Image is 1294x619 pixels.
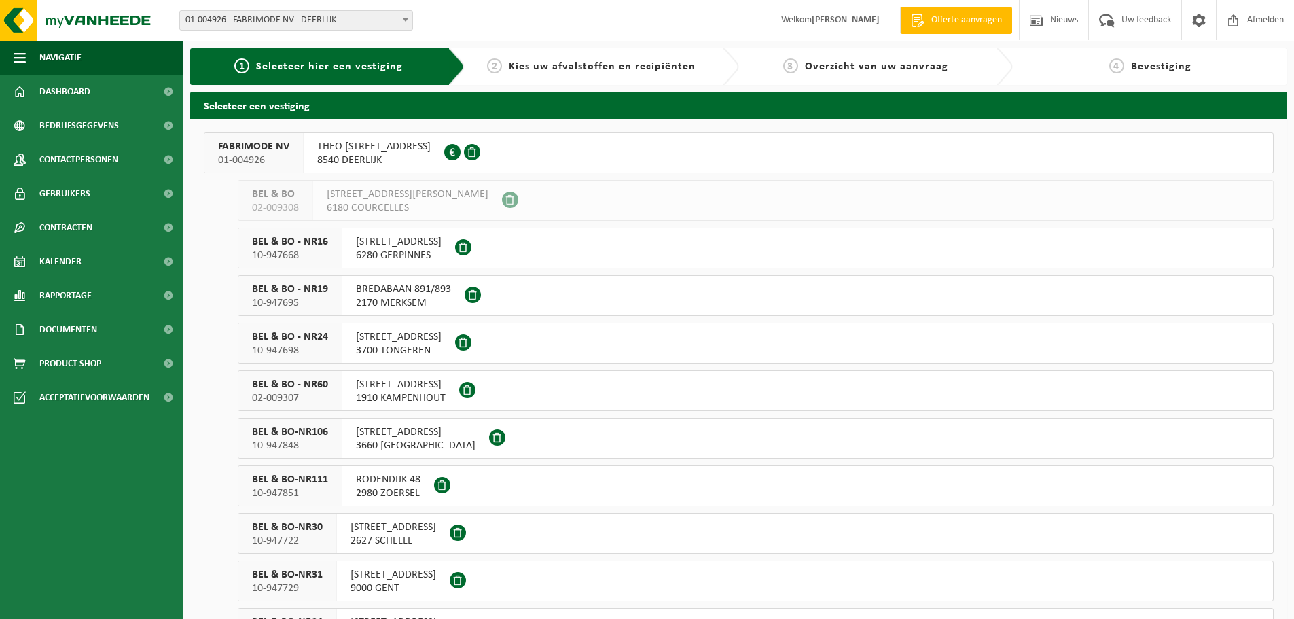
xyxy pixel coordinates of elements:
[252,283,328,296] span: BEL & BO - NR19
[252,439,328,453] span: 10-947848
[356,425,475,439] span: [STREET_ADDRESS]
[783,58,798,73] span: 3
[252,188,299,201] span: BEL & BO
[356,439,475,453] span: 3660 [GEOGRAPHIC_DATA]
[351,582,436,595] span: 9000 GENT
[252,296,328,310] span: 10-947695
[238,370,1274,411] button: BEL & BO - NR60 02-009307 [STREET_ADDRESS]1910 KAMPENHOUT
[256,61,403,72] span: Selecteer hier een vestiging
[805,61,948,72] span: Overzicht van uw aanvraag
[7,589,227,619] iframe: chat widget
[190,92,1287,118] h2: Selecteer een vestiging
[39,211,92,245] span: Contracten
[327,188,488,201] span: [STREET_ADDRESS][PERSON_NAME]
[204,132,1274,173] button: FABRIMODE NV 01-004926 THEO [STREET_ADDRESS]8540 DEERLIJK
[351,534,436,548] span: 2627 SCHELLE
[356,330,442,344] span: [STREET_ADDRESS]
[317,140,431,154] span: THEO [STREET_ADDRESS]
[39,143,118,177] span: Contactpersonen
[356,473,420,487] span: RODENDIJK 48
[39,381,149,414] span: Acceptatievoorwaarden
[179,10,413,31] span: 01-004926 - FABRIMODE NV - DEERLIJK
[356,283,451,296] span: BREDABAAN 891/893
[356,378,446,391] span: [STREET_ADDRESS]
[1109,58,1124,73] span: 4
[252,582,323,595] span: 10-947729
[238,275,1274,316] button: BEL & BO - NR19 10-947695 BREDABAAN 891/8932170 MERKSEM
[218,154,289,167] span: 01-004926
[252,344,328,357] span: 10-947698
[900,7,1012,34] a: Offerte aanvragen
[238,228,1274,268] button: BEL & BO - NR16 10-947668 [STREET_ADDRESS]6280 GERPINNES
[252,534,323,548] span: 10-947722
[39,279,92,313] span: Rapportage
[238,513,1274,554] button: BEL & BO-NR30 10-947722 [STREET_ADDRESS]2627 SCHELLE
[252,473,328,487] span: BEL & BO-NR111
[1131,61,1191,72] span: Bevestiging
[317,154,431,167] span: 8540 DEERLIJK
[218,140,289,154] span: FABRIMODE NV
[252,249,328,262] span: 10-947668
[39,75,90,109] span: Dashboard
[39,177,90,211] span: Gebruikers
[356,235,442,249] span: [STREET_ADDRESS]
[39,245,82,279] span: Kalender
[39,41,82,75] span: Navigatie
[356,487,420,500] span: 2980 ZOERSEL
[356,344,442,357] span: 3700 TONGEREN
[180,11,412,30] span: 01-004926 - FABRIMODE NV - DEERLIJK
[487,58,502,73] span: 2
[238,418,1274,459] button: BEL & BO-NR106 10-947848 [STREET_ADDRESS]3660 [GEOGRAPHIC_DATA]
[39,313,97,347] span: Documenten
[238,465,1274,506] button: BEL & BO-NR111 10-947851 RODENDIJK 482980 ZOERSEL
[252,378,328,391] span: BEL & BO - NR60
[252,235,328,249] span: BEL & BO - NR16
[351,568,436,582] span: [STREET_ADDRESS]
[238,561,1274,601] button: BEL & BO-NR31 10-947729 [STREET_ADDRESS]9000 GENT
[39,109,119,143] span: Bedrijfsgegevens
[356,296,451,310] span: 2170 MERKSEM
[812,15,880,25] strong: [PERSON_NAME]
[356,391,446,405] span: 1910 KAMPENHOUT
[238,323,1274,364] button: BEL & BO - NR24 10-947698 [STREET_ADDRESS]3700 TONGEREN
[252,201,299,215] span: 02-009308
[252,487,328,500] span: 10-947851
[351,520,436,534] span: [STREET_ADDRESS]
[252,425,328,439] span: BEL & BO-NR106
[234,58,249,73] span: 1
[327,201,488,215] span: 6180 COURCELLES
[39,347,101,381] span: Product Shop
[928,14,1005,27] span: Offerte aanvragen
[509,61,696,72] span: Kies uw afvalstoffen en recipiënten
[252,391,328,405] span: 02-009307
[252,330,328,344] span: BEL & BO - NR24
[252,568,323,582] span: BEL & BO-NR31
[252,520,323,534] span: BEL & BO-NR30
[356,249,442,262] span: 6280 GERPINNES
